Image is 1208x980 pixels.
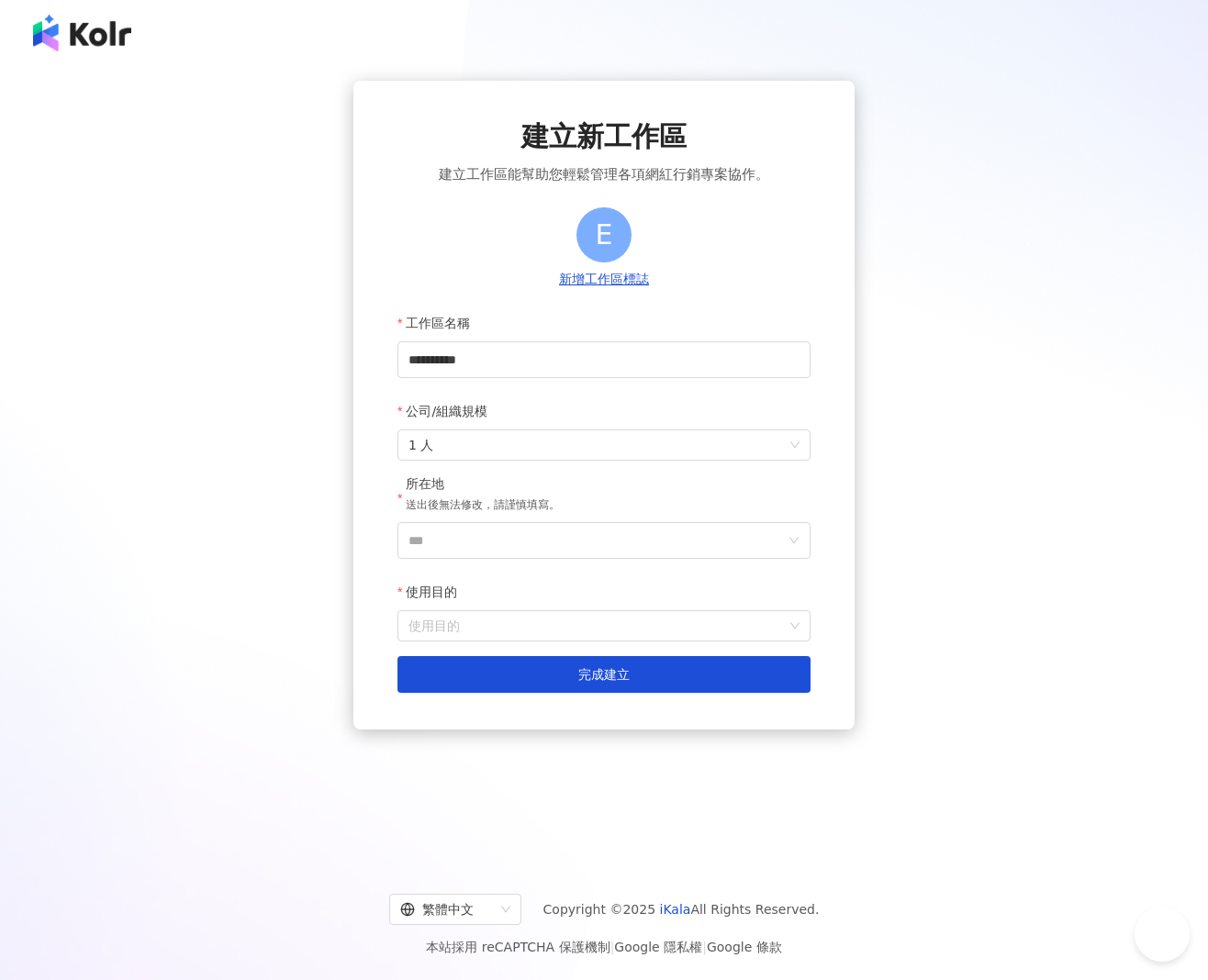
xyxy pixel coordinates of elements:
label: 工作區名稱 [397,305,484,341]
span: 本站採用 reCAPTCHA 保護機制 [426,936,781,958]
span: Copyright © 2025 All Rights Reserved. [543,898,820,920]
div: 繁體中文 [400,895,494,924]
button: 新增工作區標誌 [554,270,654,290]
p: 送出後無法修改，請謹慎填寫。 [406,496,560,515]
span: 建立新工作區 [521,117,687,156]
span: 建立工作區能幫助您輕鬆管理各項網紅行銷專案協作。 [439,163,769,185]
label: 公司/組織規模 [397,393,501,429]
button: 完成建立 [397,656,811,693]
span: down [789,535,800,546]
span: | [702,940,707,954]
img: logo [33,15,131,51]
span: | [610,940,615,954]
span: 1 人 [408,430,800,460]
a: Google 隱私權 [614,940,702,954]
label: 使用目的 [397,574,471,610]
a: Google 條款 [707,940,782,954]
span: E [596,213,613,256]
input: 工作區名稱 [397,341,811,378]
div: 所在地 [406,475,560,494]
span: 完成建立 [578,667,630,682]
a: iKala [660,902,691,917]
iframe: Help Scout Beacon - Open [1135,907,1190,962]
